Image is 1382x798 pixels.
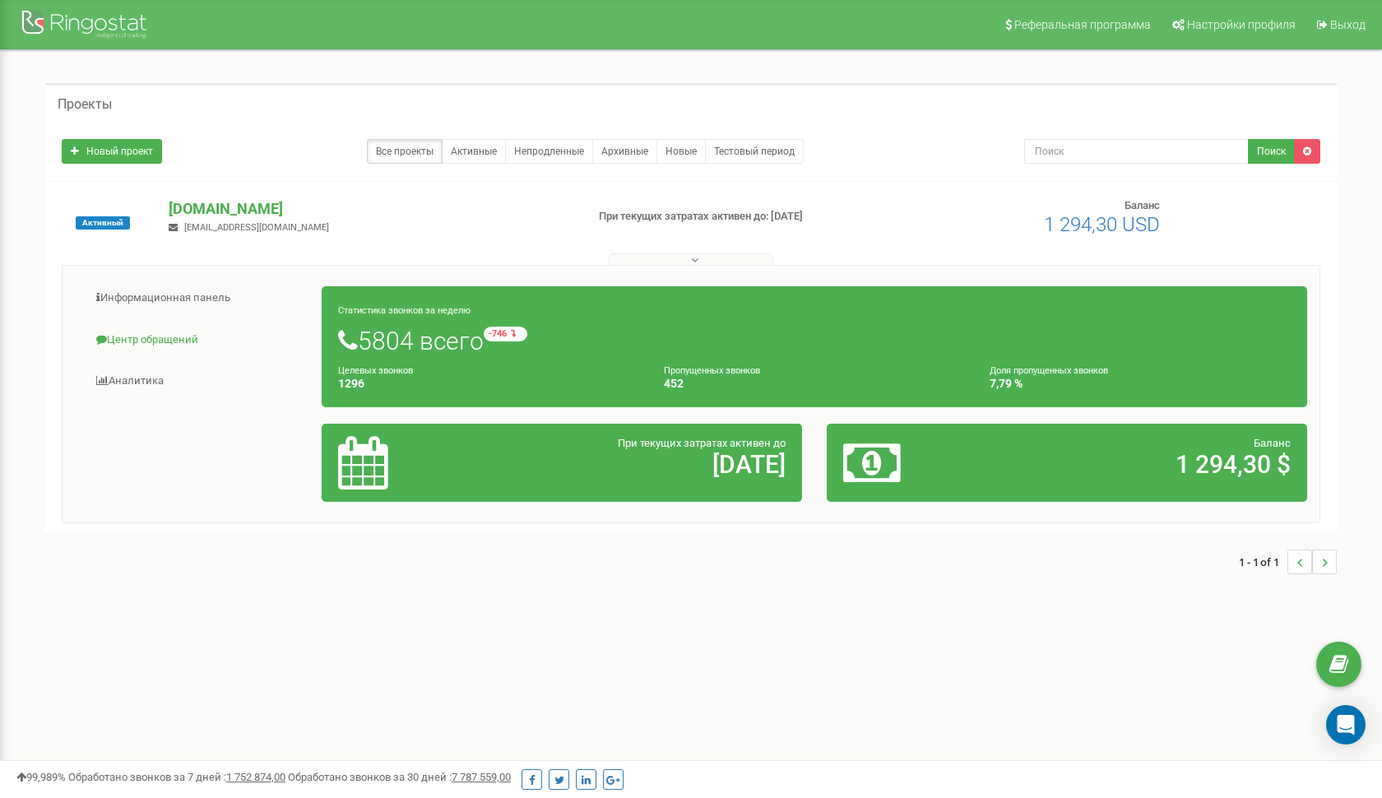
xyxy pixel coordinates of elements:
[367,139,443,164] a: Все проекты
[1239,550,1287,574] span: 1 - 1 of 1
[656,139,706,164] a: Новые
[1187,18,1296,31] span: Настройки профиля
[705,139,804,164] a: Тестовый период
[1014,18,1151,31] span: Реферальная программа
[592,139,657,164] a: Архивные
[442,139,506,164] a: Активные
[288,771,511,783] span: Обработано звонков за 30 дней :
[68,771,285,783] span: Обработано звонков за 7 дней :
[1024,139,1249,164] input: Поиск
[226,771,285,783] u: 1 752 874,00
[184,222,329,233] span: [EMAIL_ADDRESS][DOMAIN_NAME]
[664,378,965,390] h4: 452
[1248,139,1295,164] button: Поиск
[76,216,130,230] span: Активный
[1044,213,1160,236] span: 1 294,30 USD
[484,327,527,341] small: -746
[1125,199,1160,211] span: Баланс
[664,365,760,376] small: Пропущенных звонков
[58,97,112,112] h5: Проекты
[338,378,639,390] h4: 1296
[62,139,162,164] a: Новый проект
[990,365,1108,376] small: Доля пропущенных звонков
[505,139,593,164] a: Непродленные
[75,361,322,401] a: Аналитика
[618,437,786,449] span: При текущих затратах активен до
[599,209,895,225] p: При текущих затратах активен до: [DATE]
[338,327,1291,355] h1: 5804 всего
[1000,451,1291,478] h2: 1 294,30 $
[1254,437,1291,449] span: Баланс
[75,278,322,318] a: Информационная панель
[338,365,413,376] small: Целевых звонков
[75,320,322,360] a: Центр обращений
[495,451,786,478] h2: [DATE]
[338,305,471,316] small: Статистика звонков за неделю
[16,771,66,783] span: 99,989%
[990,378,1291,390] h4: 7,79 %
[452,771,511,783] u: 7 787 559,00
[1330,18,1366,31] span: Выход
[1239,533,1337,591] nav: ...
[1326,705,1366,745] div: Open Intercom Messenger
[169,198,572,220] p: [DOMAIN_NAME]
